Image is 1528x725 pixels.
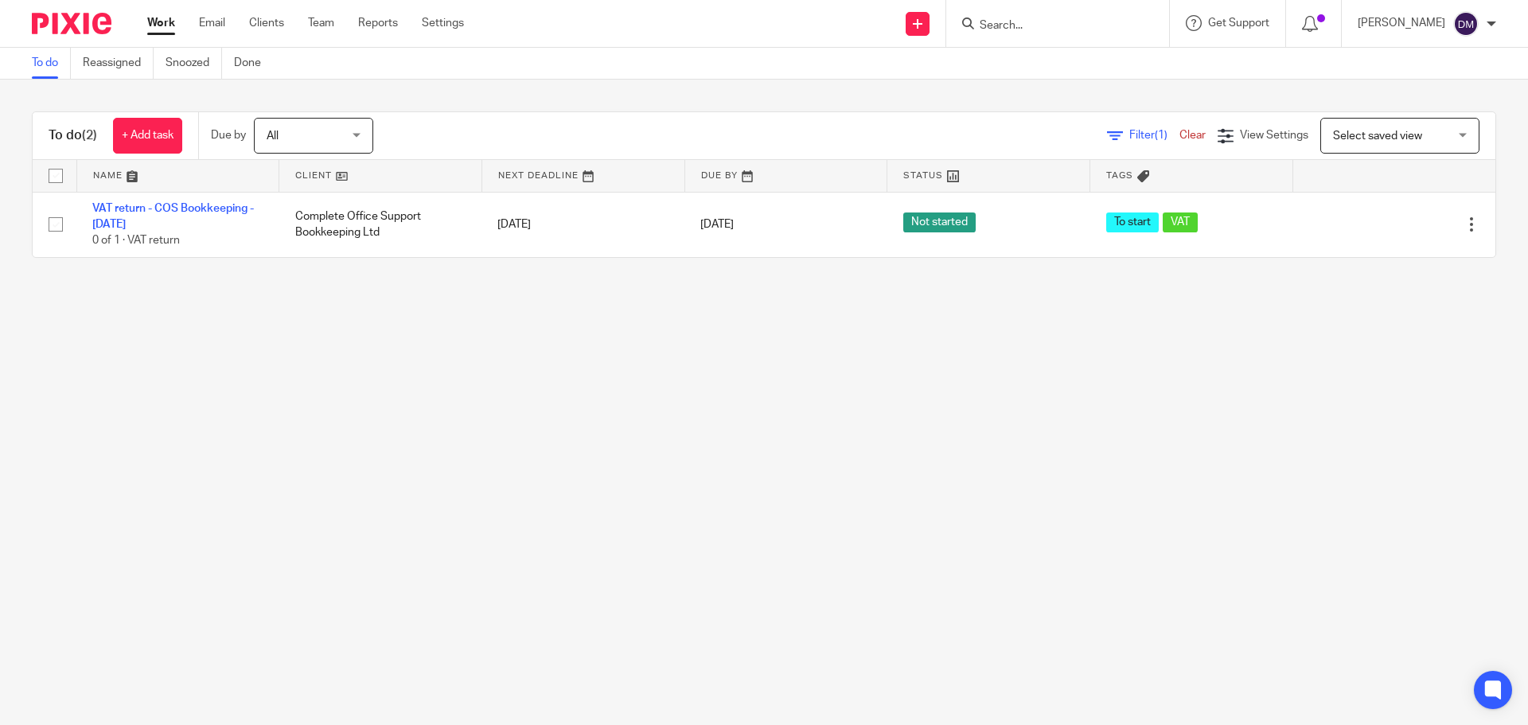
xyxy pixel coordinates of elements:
[82,129,97,142] span: (2)
[1453,11,1479,37] img: svg%3E
[83,48,154,79] a: Reassigned
[1240,130,1308,141] span: View Settings
[199,15,225,31] a: Email
[147,15,175,31] a: Work
[1358,15,1445,31] p: [PERSON_NAME]
[903,212,976,232] span: Not started
[1106,212,1159,232] span: To start
[92,203,254,230] a: VAT return - COS Bookkeeping - [DATE]
[1333,131,1422,142] span: Select saved view
[211,127,246,143] p: Due by
[49,127,97,144] h1: To do
[234,48,273,79] a: Done
[1208,18,1269,29] span: Get Support
[358,15,398,31] a: Reports
[113,118,182,154] a: + Add task
[166,48,222,79] a: Snoozed
[978,19,1121,33] input: Search
[422,15,464,31] a: Settings
[481,192,684,257] td: [DATE]
[32,13,111,34] img: Pixie
[249,15,284,31] a: Clients
[1129,130,1179,141] span: Filter
[267,131,279,142] span: All
[1179,130,1206,141] a: Clear
[279,192,482,257] td: Complete Office Support Bookkeeping Ltd
[1155,130,1167,141] span: (1)
[1163,212,1198,232] span: VAT
[308,15,334,31] a: Team
[1106,171,1133,180] span: Tags
[32,48,71,79] a: To do
[700,219,734,230] span: [DATE]
[92,235,180,246] span: 0 of 1 · VAT return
